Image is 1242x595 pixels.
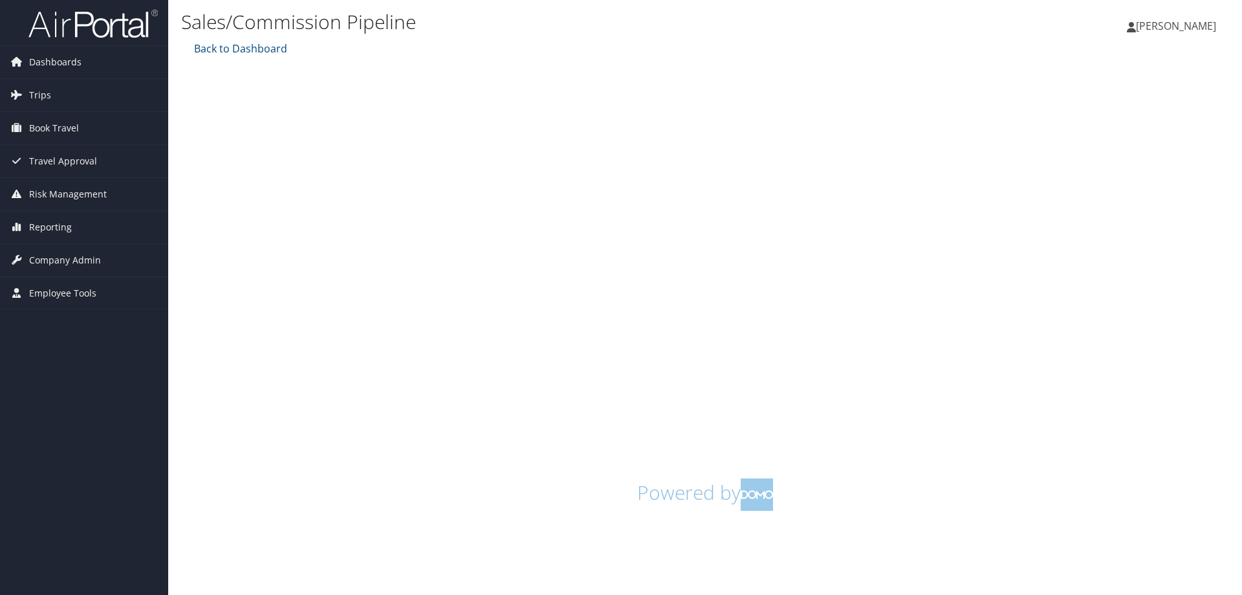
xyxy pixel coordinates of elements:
span: Employee Tools [29,277,96,309]
span: Risk Management [29,178,107,210]
span: Book Travel [29,112,79,144]
span: Dashboards [29,46,82,78]
span: Travel Approval [29,145,97,177]
img: airportal-logo.png [28,8,158,39]
span: Trips [29,79,51,111]
h1: Powered by [191,478,1219,511]
a: Back to Dashboard [191,41,287,56]
h1: Sales/Commission Pipeline [181,8,880,36]
span: Company Admin [29,244,101,276]
span: Reporting [29,211,72,243]
a: [PERSON_NAME] [1127,6,1229,45]
span: [PERSON_NAME] [1136,19,1216,33]
img: domo-logo.png [741,478,773,511]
